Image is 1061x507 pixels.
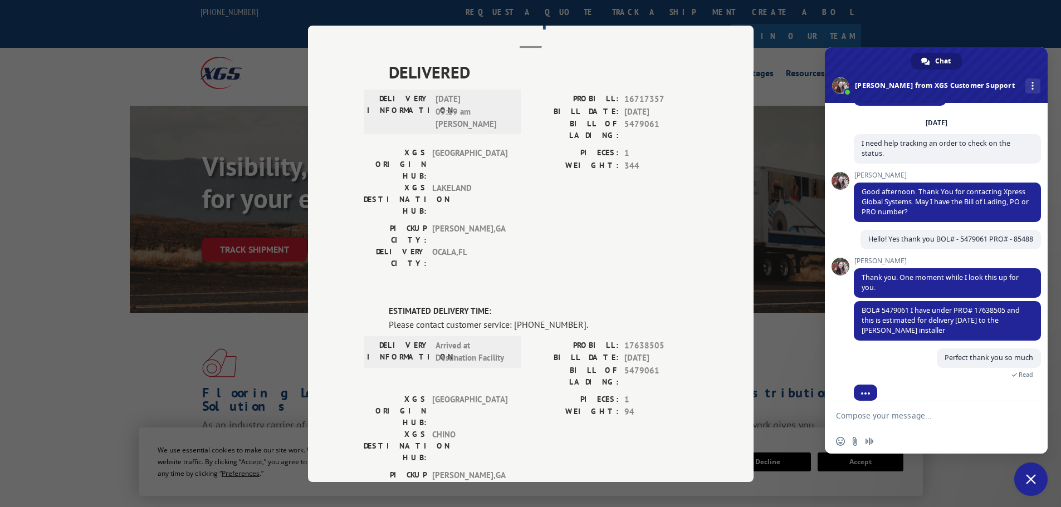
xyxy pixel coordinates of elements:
[389,60,698,85] span: DELIVERED
[624,393,698,406] span: 1
[432,469,507,492] span: [PERSON_NAME] , GA
[624,406,698,419] span: 94
[862,139,1010,158] span: I need help tracking an order to check on the status.
[624,93,698,106] span: 16717357
[432,246,507,269] span: OCALA , FL
[945,353,1033,362] span: Perfect thank you so much
[531,364,619,387] label: BILL OF LADING:
[364,147,427,182] label: XGS ORIGIN HUB:
[624,339,698,352] span: 17638505
[854,257,1041,265] span: [PERSON_NAME]
[389,317,698,331] div: Please contact customer service: [PHONE_NUMBER].
[624,364,698,387] span: 5479061
[531,339,619,352] label: PROBILL:
[911,53,962,70] div: Chat
[862,187,1029,216] span: Good afternoon. Thank You for contacting Xpress Global Systems. May I have the Bill of Lading, PO...
[865,437,874,446] span: Audio message
[364,469,427,492] label: PICKUP CITY:
[1014,462,1048,496] div: Close chat
[531,147,619,160] label: PIECES:
[531,93,619,106] label: PROBILL:
[531,393,619,406] label: PIECES:
[624,147,698,160] span: 1
[432,223,507,246] span: [PERSON_NAME] , GA
[531,406,619,419] label: WEIGHT:
[624,118,698,141] span: 5479061
[531,352,619,365] label: BILL DATE:
[862,273,1019,292] span: Thank you. One moment while I look this up for you.
[624,105,698,118] span: [DATE]
[531,118,619,141] label: BILL OF LADING:
[436,339,511,364] span: Arrived at Destination Facility
[432,182,507,217] span: LAKELAND
[389,305,698,318] label: ESTIMATED DELIVERY TIME:
[850,437,859,446] span: Send a file
[1019,371,1033,378] span: Read
[531,159,619,172] label: WEIGHT:
[624,352,698,365] span: [DATE]
[862,306,1020,335] span: BOL# 5479061 I have under PRO# 17638505 and this is estimated for delivery [DATE] to the [PERSON_...
[926,120,947,126] div: [DATE]
[364,182,427,217] label: XGS DESTINATION HUB:
[624,159,698,172] span: 344
[854,171,1041,179] span: [PERSON_NAME]
[367,339,430,364] label: DELIVERY INFORMATION:
[367,93,430,131] label: DELIVERY INFORMATION:
[436,93,511,131] span: [DATE] 09:19 am [PERSON_NAME]
[935,53,951,70] span: Chat
[364,428,427,463] label: XGS DESTINATION HUB:
[364,11,698,32] h2: Track Shipment
[364,223,427,246] label: PICKUP CITY:
[531,105,619,118] label: BILL DATE:
[1025,78,1040,93] div: More channels
[364,393,427,428] label: XGS ORIGIN HUB:
[868,234,1033,244] span: Hello! Yes thank you BOL# - 5479061 PRO# - 85488
[836,411,1012,421] textarea: Compose your message...
[432,393,507,428] span: [GEOGRAPHIC_DATA]
[364,246,427,269] label: DELIVERY CITY:
[836,437,845,446] span: Insert an emoji
[432,147,507,182] span: [GEOGRAPHIC_DATA]
[432,428,507,463] span: CHINO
